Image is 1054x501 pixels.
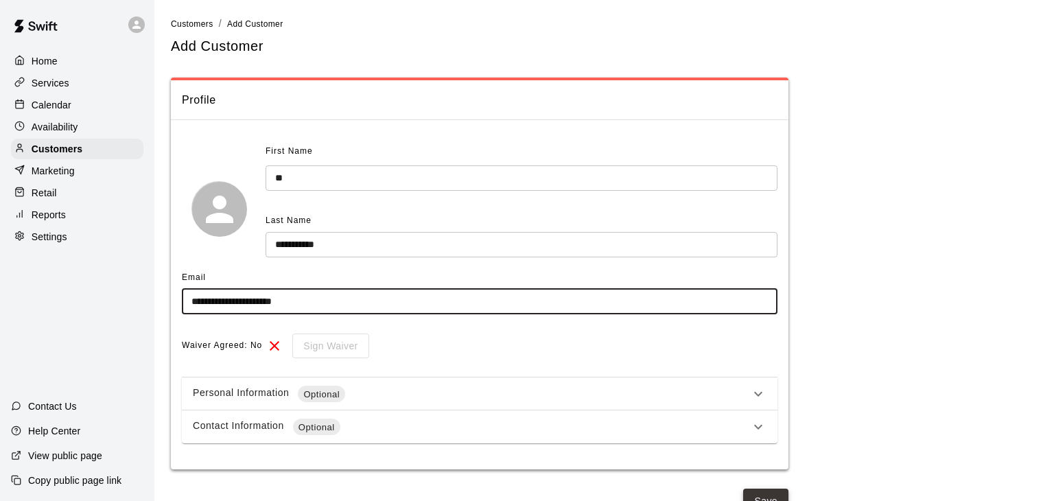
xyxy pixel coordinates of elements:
[11,226,143,247] a: Settings
[32,76,69,90] p: Services
[32,208,66,222] p: Reports
[32,230,67,244] p: Settings
[11,117,143,137] a: Availability
[193,419,750,435] div: Contact Information
[283,334,368,359] div: To sign waivers in admin, this feature must be enabled in general settings
[182,91,777,109] span: Profile
[293,421,340,434] span: Optional
[32,54,58,68] p: Home
[182,377,777,410] div: Personal InformationOptional
[227,19,283,29] span: Add Customer
[193,386,750,402] div: Personal Information
[28,474,121,487] p: Copy public page link
[28,399,77,413] p: Contact Us
[266,215,312,225] span: Last Name
[182,410,777,443] div: Contact InformationOptional
[11,95,143,115] a: Calendar
[32,164,75,178] p: Marketing
[11,51,143,71] a: Home
[182,272,206,282] span: Email
[171,37,263,56] h5: Add Customer
[11,73,143,93] a: Services
[11,139,143,159] a: Customers
[32,120,78,134] p: Availability
[171,16,1038,32] nav: breadcrumb
[11,205,143,225] a: Reports
[171,18,213,29] a: Customers
[219,16,222,31] li: /
[298,388,345,401] span: Optional
[266,141,313,163] span: First Name
[32,142,82,156] p: Customers
[28,424,80,438] p: Help Center
[11,161,143,181] a: Marketing
[171,19,213,29] span: Customers
[32,98,71,112] p: Calendar
[28,449,102,463] p: View public page
[11,183,143,203] a: Retail
[32,186,57,200] p: Retail
[182,335,262,357] span: Waiver Agreed: No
